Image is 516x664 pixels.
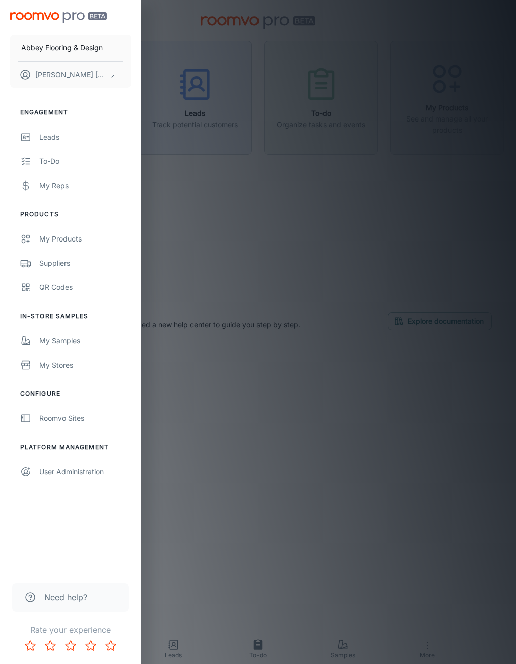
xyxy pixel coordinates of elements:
[21,42,103,53] p: Abbey Flooring & Design
[39,466,131,477] div: User Administration
[101,636,121,656] button: Rate 5 star
[8,624,133,636] p: Rate your experience
[44,591,87,603] span: Need help?
[60,636,81,656] button: Rate 3 star
[39,359,131,371] div: My Stores
[20,636,40,656] button: Rate 1 star
[39,180,131,191] div: My Reps
[10,12,107,23] img: Roomvo PRO Beta
[39,335,131,346] div: My Samples
[39,233,131,245] div: My Products
[39,132,131,143] div: Leads
[39,413,131,424] div: Roomvo Sites
[40,636,60,656] button: Rate 2 star
[10,62,131,88] button: [PERSON_NAME] [PERSON_NAME]
[35,69,107,80] p: [PERSON_NAME] [PERSON_NAME]
[10,35,131,61] button: Abbey Flooring & Design
[39,156,131,167] div: To-do
[39,258,131,269] div: Suppliers
[81,636,101,656] button: Rate 4 star
[39,282,131,293] div: QR Codes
